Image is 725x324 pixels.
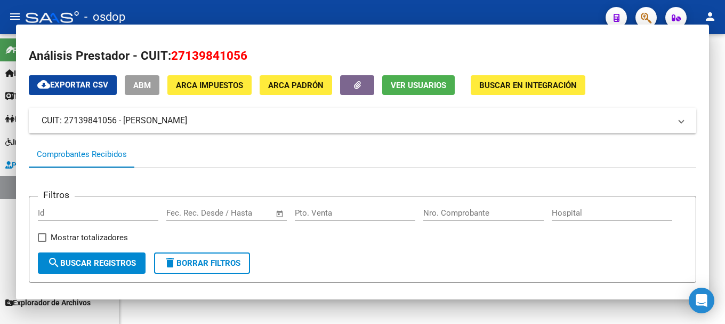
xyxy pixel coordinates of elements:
span: Buscar en Integración [479,81,577,90]
button: Borrar Filtros [154,252,250,274]
div: Comprobantes Recibidos [37,148,127,161]
div: Open Intercom Messenger [689,288,714,313]
button: Exportar CSV [29,75,117,95]
input: Fecha fin [219,208,271,218]
button: Buscar Registros [38,252,146,274]
button: Open calendar [274,208,286,220]
mat-icon: cloud_download [37,78,50,91]
button: ARCA Padrón [260,75,332,95]
mat-icon: delete [164,256,176,269]
h2: Análisis Prestador - CUIT: [29,47,696,65]
button: ARCA Impuestos [167,75,252,95]
button: Buscar en Integración [471,75,585,95]
span: Padrón [5,113,39,125]
button: Ver Usuarios [382,75,455,95]
span: Firma Express [5,44,61,56]
span: Exportar CSV [37,80,108,90]
mat-icon: person [704,10,716,23]
span: Inicio [5,67,33,79]
mat-icon: search [47,256,60,269]
span: Ver Usuarios [391,81,446,90]
span: Integración (discapacidad) [5,136,104,148]
span: ARCA Padrón [268,81,324,90]
span: 27139841056 [171,49,247,62]
span: Mostrar totalizadores [51,231,128,244]
span: - osdop [84,5,125,29]
mat-icon: menu [9,10,21,23]
mat-panel-title: CUIT: 27139841056 - [PERSON_NAME] [42,114,671,127]
span: ARCA Impuestos [176,81,243,90]
button: ABM [125,75,159,95]
h3: Filtros [38,188,75,202]
span: Borrar Filtros [164,258,240,268]
mat-expansion-panel-header: CUIT: 27139841056 - [PERSON_NAME] [29,108,696,133]
span: ABM [133,81,151,90]
span: Explorador de Archivos [5,297,91,309]
input: Fecha inicio [166,208,210,218]
span: Tesorería [5,90,46,102]
span: Prestadores / Proveedores [5,159,102,171]
span: Buscar Registros [47,258,136,268]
